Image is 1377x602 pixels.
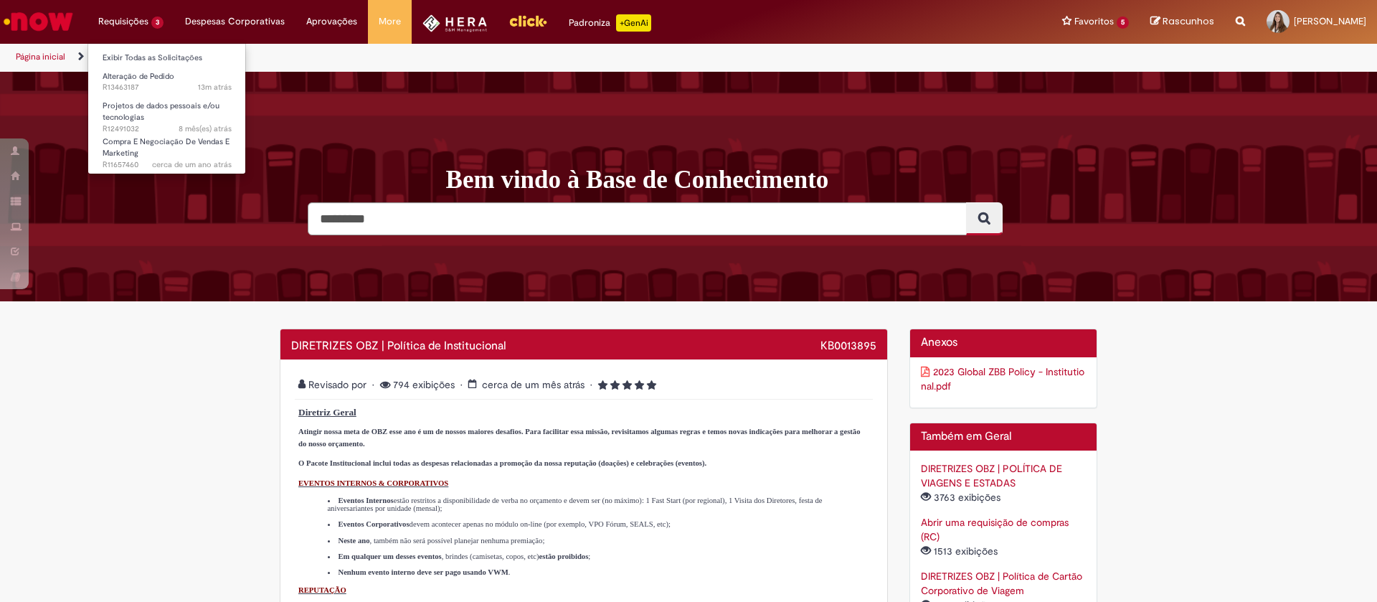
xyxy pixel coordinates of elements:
[103,71,174,82] span: Alteração de Pedido
[921,462,1062,489] a: DIRETRIZES OBZ | POLÍTICA DE VIAGENS E ESTADAS
[198,82,232,93] span: 13m atrás
[539,552,589,560] strong: estão proibidos
[569,14,651,32] div: Padroniza
[152,159,232,170] time: 19/06/2024 14:47:27
[298,459,706,467] strong: O Pacote Institucional inclui todas as despesas relacionadas a promoção da nossa reputação (doaçõ...
[623,380,632,390] i: 3
[1150,15,1214,29] a: Rascunhos
[647,380,656,390] i: 5
[422,14,488,32] img: HeraLogo.png
[185,14,285,29] span: Despesas Corporativas
[598,380,607,390] i: 1
[966,202,1003,235] button: Pesquisar
[16,51,65,62] a: Página inicial
[152,159,232,170] span: cerca de um ano atrás
[103,136,229,159] span: Compra E Negociação De Vendas E Marketing
[446,165,1108,195] h1: Bem vindo à Base de Conhecimento
[88,134,246,165] a: Aberto R11657460 : Compra E Negociação De Vendas E Marketing
[372,378,458,391] span: 794 exibições
[921,431,1087,443] h2: Também em Geral
[590,378,656,391] span: 5 rating
[616,14,651,32] p: +GenAi
[921,365,1087,393] a: Download de anexo 2023 Global ZBB Policy - Institutional.pdf
[635,380,644,390] i: 4
[1117,17,1129,29] span: 5
[88,98,246,129] a: Aberto R12491032 : Projetos de dados pessoais e/ou tecnologias
[1294,15,1366,27] span: [PERSON_NAME]
[921,570,1082,597] a: DIRETRIZES OBZ | Política de Cartão Corporativo de Viagem
[482,378,585,391] span: cerca de um mês atrás
[179,123,232,134] span: 8 mês(es) atrás
[379,14,401,29] span: More
[508,10,547,32] img: click_logo_yellow_360x200.png
[338,568,508,576] strong: Nenhum evento interno deve ser pago usando VWM
[1074,14,1114,29] span: Favoritos
[308,202,967,235] input: Pesquisar
[298,586,346,594] span: REPUTAÇÃO
[921,491,1003,504] span: 3763 exibições
[179,123,232,134] time: 08/01/2025 11:46:18
[338,552,590,560] span: , brindes (camisetas, copos, etc) ;
[298,378,369,391] span: Revisado por
[482,378,585,391] time: 29/07/2025 17:40:59
[298,479,448,487] span: EVENTOS INTERNOS & CORPORATIVOS
[103,159,232,171] span: R11657460
[590,378,595,391] span: •
[921,545,1000,558] span: 1513 exibições
[598,378,656,391] span: Classificação média do artigo - 5.0 estrelas
[610,380,620,390] i: 2
[103,123,232,135] span: R12491032
[88,50,246,66] a: Exibir Todas as Solicitações
[338,552,441,560] strong: Em qualquer um desses eventos
[338,537,369,545] strong: Neste ano
[921,516,1069,543] a: Abrir uma requisição de compras (RC)
[88,69,246,95] a: Aberto R13463187 : Alteração de Pedido
[338,497,393,504] strong: Eventos Internos
[327,497,822,512] span: estão restritos a disponibilidade de verba no orçamento e devem ser (no máximo): 1 Fast Start (po...
[1,7,75,36] img: ServiceNow
[291,339,506,353] span: DIRETRIZES OBZ | Política de Institucional
[338,520,409,528] strong: Eventos Corporativos
[921,361,1087,397] ul: Anexos
[103,100,219,123] span: Projetos de dados pessoais e/ou tecnologias
[338,568,510,576] span: .
[98,14,148,29] span: Requisições
[921,337,1087,349] h2: Anexos
[306,14,357,29] span: Aprovações
[820,339,876,353] span: KB0013895
[338,537,544,545] span: , também não será possível planejar nenhuma premiação;
[11,44,907,70] ul: Trilhas de página
[338,520,671,528] span: devem acontecer apenas no módulo on-line (por exemplo, VPO Fórum, SEALS, etc);
[103,82,232,93] span: R13463187
[151,17,164,29] span: 3
[460,378,465,391] span: •
[298,407,356,418] strong: Diretriz Geral
[87,43,246,174] ul: Requisições
[1163,14,1214,28] span: Rascunhos
[372,378,377,391] span: •
[298,428,860,448] strong: Atingir nossa meta de OBZ esse ano é um de nossos maiores desafios. Para facilitar essa missão, r...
